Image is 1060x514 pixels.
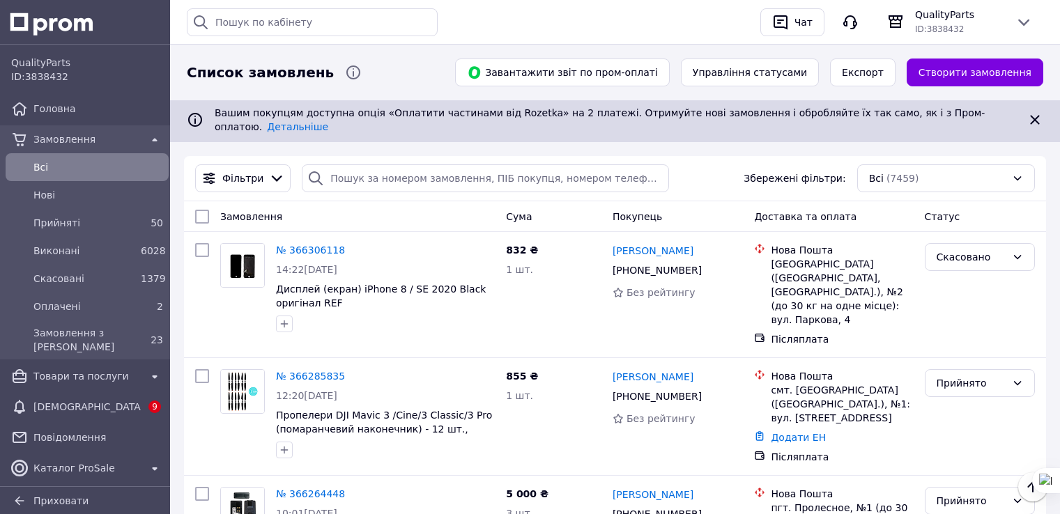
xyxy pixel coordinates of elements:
[886,173,919,184] span: (7459)
[506,211,532,222] span: Cума
[937,375,1006,391] div: Прийнято
[792,12,815,33] div: Чат
[830,59,896,86] button: Експорт
[771,487,913,501] div: Нова Пошта
[151,334,163,345] span: 23
[506,390,533,401] span: 1 шт.
[276,264,337,275] span: 14:22[DATE]
[221,244,264,287] img: Фото товару
[276,371,345,382] a: № 366285835
[220,211,282,222] span: Замовлення
[613,211,662,222] span: Покупець
[33,299,135,313] span: Оплачені
[681,59,819,86] button: Управління статусами
[771,332,913,346] div: Післяплата
[1018,472,1047,501] button: Наверх
[915,8,1004,22] span: QualityParts
[613,488,693,501] a: [PERSON_NAME]
[610,260,705,280] div: [PHONE_NUMBER]
[215,107,985,132] span: Вашим покупцям доступна опція «Оплатити частинами від Rozetka» на 2 платежі. Отримуйте нові замов...
[754,211,857,222] span: Доставка та оплата
[613,244,693,258] a: [PERSON_NAME]
[33,216,135,230] span: Прийняті
[276,244,345,256] a: № 366306118
[744,171,845,185] span: Збережені фільтри:
[141,245,166,256] span: 6028
[771,432,826,443] a: Додати ЕН
[11,56,163,70] span: QualityParts
[11,71,68,82] span: ID: 3838432
[302,164,669,192] input: Пошук за номером замовлення, ПІБ покупця, номером телефону, Email, номером накладної
[33,400,141,414] span: [DEMOGRAPHIC_DATA]
[771,257,913,327] div: [GEOGRAPHIC_DATA] ([GEOGRAPHIC_DATA], [GEOGRAPHIC_DATA].), №2 (до 30 кг на одне місце): вул. Парк...
[33,461,141,475] span: Каталог ProSale
[455,59,670,86] button: Завантажити звіт по пром-оплаті
[915,24,964,34] span: ID: 3838432
[33,102,163,116] span: Головна
[157,301,163,312] span: 2
[506,371,538,382] span: 855 ₴
[276,410,492,449] a: Пропелери DJI Mavic 3 /Cine/3 Classic/3 Pro (помаранчевий наконечник) - 12 шт., аналог
[506,264,533,275] span: 1 шт.
[907,59,1043,86] a: Створити замовлення
[221,370,264,413] img: Фото товару
[33,188,163,202] span: Нові
[771,383,913,425] div: смт. [GEOGRAPHIC_DATA] ([GEOGRAPHIC_DATA].), №1: вул. [STREET_ADDRESS]
[276,283,486,309] a: Дисплей (екран) iPhone 8 / SE 2020 Black оригінал REF
[151,217,163,228] span: 50
[506,244,538,256] span: 832 ₴
[627,287,696,298] span: Без рейтингу
[148,400,161,413] span: 9
[276,390,337,401] span: 12:20[DATE]
[760,8,824,36] button: Чат
[220,243,265,288] a: Фото товару
[937,493,1006,508] div: Прийнято
[222,171,263,185] span: Фільтри
[187,8,438,36] input: Пошук по кабінету
[506,488,548,499] span: 5 000 ₴
[925,211,960,222] span: Статус
[771,243,913,257] div: Нова Пошта
[33,369,141,383] span: Товари та послуги
[613,370,693,384] a: [PERSON_NAME]
[33,326,135,354] span: Замовлення з [PERSON_NAME]
[610,387,705,406] div: [PHONE_NUMBER]
[187,63,334,83] span: Список замовлень
[33,495,89,506] span: Приховати
[33,132,141,146] span: Замовлення
[141,273,166,284] span: 1379
[33,244,135,258] span: Виконані
[33,272,135,286] span: Скасовані
[276,488,345,499] a: № 366264448
[33,160,163,174] span: Всi
[869,171,884,185] span: Всі
[627,413,696,424] span: Без рейтингу
[937,249,1006,265] div: Скасовано
[771,369,913,383] div: Нова Пошта
[220,369,265,414] a: Фото товару
[33,430,163,444] span: Повідомлення
[267,121,328,132] a: Детальніше
[771,450,913,464] div: Післяплата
